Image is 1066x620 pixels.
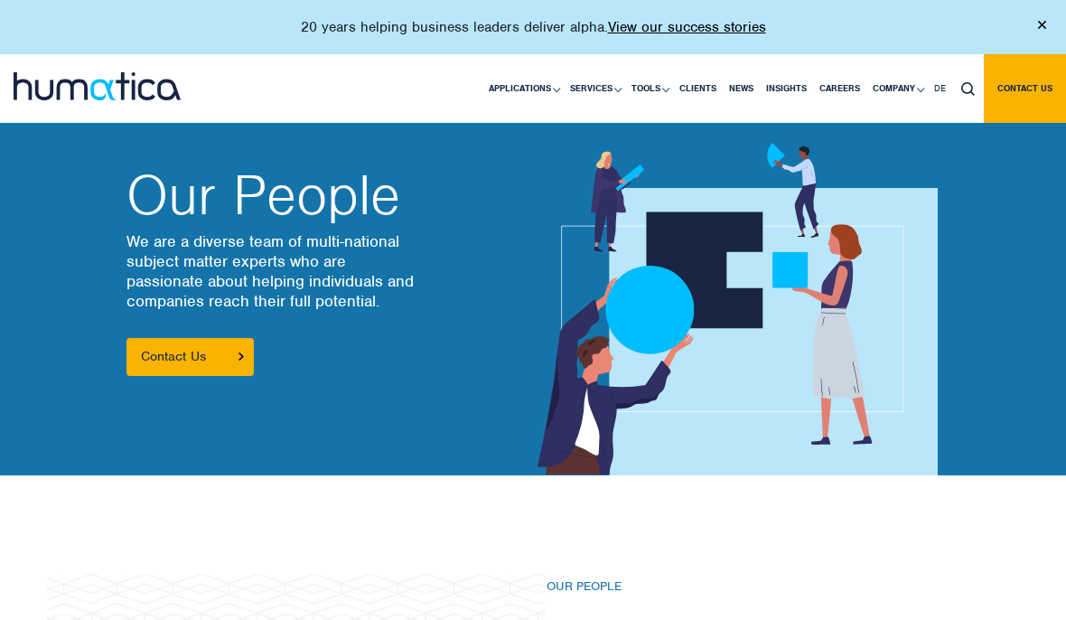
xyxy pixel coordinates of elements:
[608,18,766,36] a: View our success stories
[625,54,673,123] a: Tools
[126,231,515,311] p: We are a diverse team of multi-national subject matter experts who are passionate about helping i...
[984,54,1066,123] a: Contact us
[126,338,254,376] a: Contact Us
[564,54,625,123] a: Services
[126,168,515,222] h2: Our People
[866,54,928,123] a: Company
[14,72,181,100] img: logo
[760,54,813,123] a: Insights
[934,82,946,94] span: DE
[547,579,953,595] h6: Our People
[723,54,760,123] a: News
[301,18,766,36] p: 20 years helping business leaders deliver alpha.
[928,54,952,123] a: DE
[482,54,564,123] a: Applications
[673,54,723,123] a: Clients
[504,143,938,475] img: about_banner1
[238,352,244,361] img: arrowicon
[961,82,975,96] img: search_icon
[813,54,866,123] a: Careers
